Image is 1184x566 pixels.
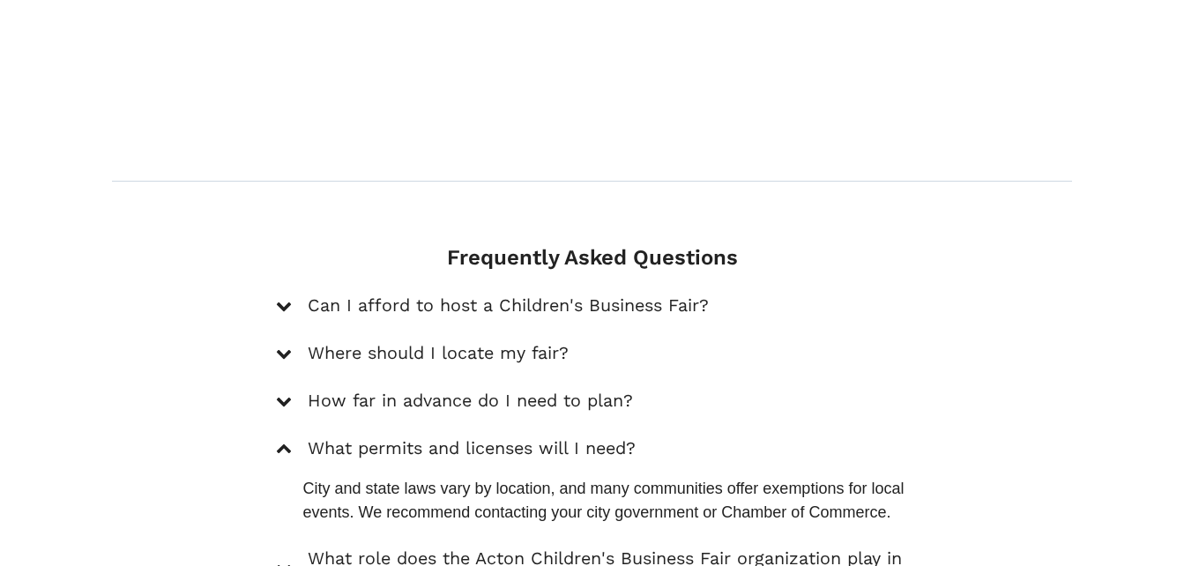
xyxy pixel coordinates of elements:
[308,343,569,364] h5: Where should I locate my fair?
[308,391,633,412] h5: How far in advance do I need to plan?
[302,477,907,525] p: City and state laws vary by location, and many communities offer exemptions for local events. We ...
[276,245,907,271] h4: Frequently Asked Questions
[308,295,709,317] h5: Can I afford to host a Children's Business Fair?
[308,438,636,459] h5: What permits and licenses will I need?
